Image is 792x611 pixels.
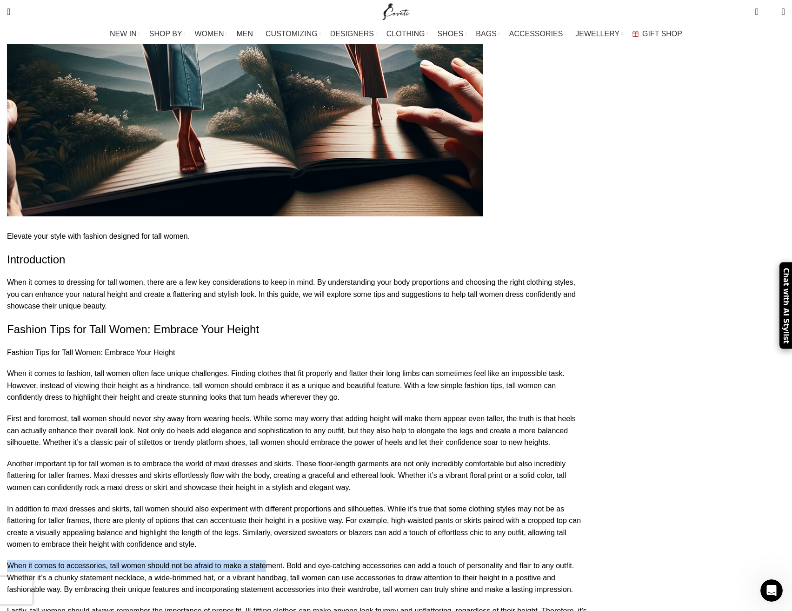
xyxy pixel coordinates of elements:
[7,252,587,268] h2: Introduction
[750,2,763,21] a: 0
[575,25,623,43] a: JEWELLERY
[237,25,256,43] a: MEN
[266,29,318,38] span: CUSTOMIZING
[437,29,463,38] span: SHOES
[760,579,783,602] iframe: Intercom live chat
[149,25,186,43] a: SHOP BY
[237,29,253,38] span: MEN
[476,25,499,43] a: BAGS
[509,29,563,38] span: ACCESSORIES
[7,368,587,403] p: When it comes to fashion, tall women often face unique challenges. Finding clothes that fit prope...
[149,29,182,38] span: SHOP BY
[386,29,425,38] span: CLOTHING
[756,5,763,12] span: 0
[509,25,566,43] a: ACCESSORIES
[330,25,377,43] a: DESIGNERS
[7,347,587,359] p: Fashion Tips for Tall Women: Embrace Your Height
[437,25,466,43] a: SHOES
[7,458,587,494] p: Another important tip for tall women is to embrace the world of maxi dresses and skirts. These fl...
[330,29,374,38] span: DESIGNERS
[266,25,321,43] a: CUSTOMIZING
[476,29,496,38] span: BAGS
[765,2,775,21] div: My Wishlist
[7,276,587,312] p: When it comes to dressing for tall women, there are a few key considerations to keep in mind. By ...
[7,560,587,596] p: When it comes to accessories, tall women should not be afraid to make a statement. Bold and eye-c...
[195,29,224,38] span: WOMEN
[2,2,15,21] a: Search
[575,29,619,38] span: JEWELLERY
[110,25,140,43] a: NEW IN
[195,25,227,43] a: WOMEN
[386,25,428,43] a: CLOTHING
[642,29,682,38] span: GIFT SHOP
[7,413,587,449] p: First and foremost, tall women should never shy away from wearing heels. While some may worry tha...
[2,25,790,43] div: Main navigation
[110,29,137,38] span: NEW IN
[632,25,682,43] a: GIFT SHOP
[7,322,587,337] h2: Fashion Tips for Tall Women: Embrace Your Height
[380,7,412,15] a: Site logo
[7,503,587,551] p: In addition to maxi dresses and skirts, tall women should also experiment with different proporti...
[632,31,639,37] img: GiftBag
[767,9,774,16] span: 0
[7,230,587,242] p: Elevate your style with fashion designed for tall women.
